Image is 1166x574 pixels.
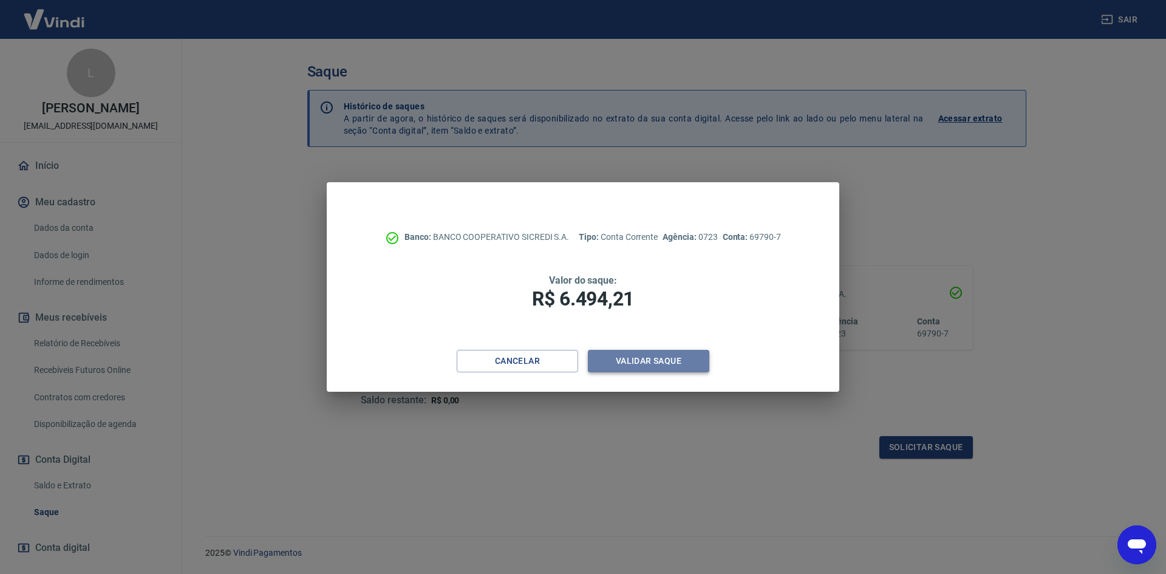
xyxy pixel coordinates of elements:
span: Tipo: [579,232,601,242]
span: Banco: [404,232,433,242]
button: Validar saque [588,350,709,372]
span: Agência: [663,232,698,242]
p: Conta Corrente [579,231,658,244]
span: Valor do saque: [549,275,617,286]
span: Conta: [723,232,750,242]
span: R$ 6.494,21 [532,287,634,310]
p: 69790-7 [723,231,781,244]
p: 0723 [663,231,717,244]
p: BANCO COOPERATIVO SICREDI S.A. [404,231,569,244]
iframe: Botão para abrir a janela de mensagens [1117,525,1156,564]
button: Cancelar [457,350,578,372]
